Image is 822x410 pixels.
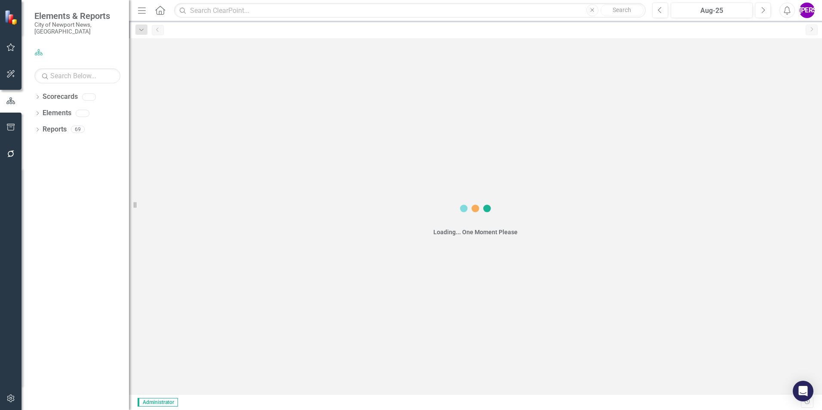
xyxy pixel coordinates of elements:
small: City of Newport News, [GEOGRAPHIC_DATA] [34,21,120,35]
a: Reports [43,125,67,135]
input: Search ClearPoint... [174,3,646,18]
input: Search Below... [34,68,120,83]
span: Elements & Reports [34,11,120,21]
div: Aug-25 [674,6,750,16]
button: [PERSON_NAME] [799,3,815,18]
button: Aug-25 [671,3,753,18]
div: Open Intercom Messenger [793,381,813,401]
span: Administrator [138,398,178,407]
span: Search [613,6,631,13]
img: ClearPoint Strategy [4,10,19,25]
div: Loading... One Moment Please [433,228,518,236]
button: Search [601,4,644,16]
div: 69 [71,126,85,133]
a: Scorecards [43,92,78,102]
a: Elements [43,108,71,118]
